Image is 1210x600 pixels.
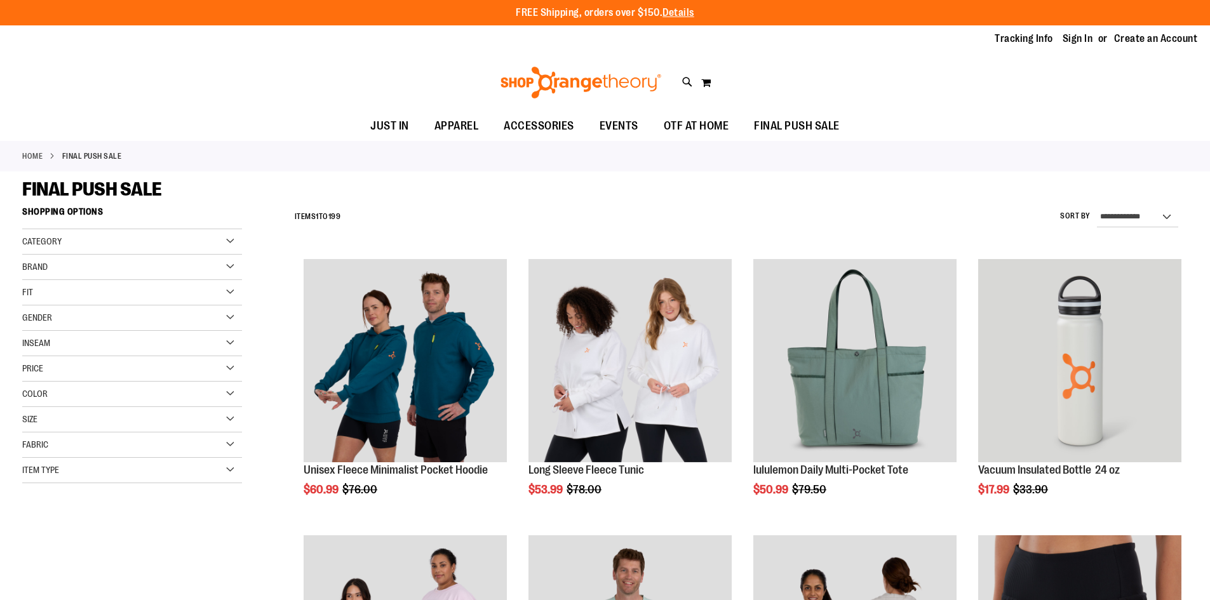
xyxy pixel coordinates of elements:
[22,236,62,246] span: Category
[528,259,732,464] a: Product image for Fleece Long Sleeve
[22,414,37,424] span: Size
[22,178,162,200] span: FINAL PUSH SALE
[304,463,488,476] a: Unisex Fleece Minimalist Pocket Hoodie
[978,259,1181,462] img: Vacuum Insulated Bottle 24 oz
[304,259,507,462] img: Unisex Fleece Minimalist Pocket Hoodie
[662,7,694,18] a: Details
[978,483,1011,496] span: $17.99
[528,463,644,476] a: Long Sleeve Fleece Tunic
[491,112,587,141] a: ACCESSORIES
[753,259,957,462] img: lululemon Daily Multi-Pocket Tote
[972,253,1188,528] div: product
[22,439,48,450] span: Fabric
[516,6,694,20] p: FREE Shipping, orders over $150.
[600,112,638,140] span: EVENTS
[304,483,340,496] span: $60.99
[22,287,33,297] span: Fit
[499,67,663,98] img: Shop Orangetheory
[528,259,732,462] img: Product image for Fleece Long Sleeve
[22,363,43,373] span: Price
[504,112,574,140] span: ACCESSORIES
[753,259,957,464] a: lululemon Daily Multi-Pocket Tote
[587,112,651,141] a: EVENTS
[978,463,1120,476] a: Vacuum Insulated Bottle 24 oz
[22,389,48,399] span: Color
[22,150,43,162] a: Home
[753,483,790,496] span: $50.99
[651,112,742,141] a: OTF AT HOME
[22,201,242,229] strong: Shopping Options
[567,483,603,496] span: $78.00
[1114,32,1198,46] a: Create an Account
[792,483,828,496] span: $79.50
[22,465,59,475] span: Item Type
[528,483,565,496] span: $53.99
[295,207,341,227] h2: Items to
[342,483,379,496] span: $76.00
[370,112,409,140] span: JUST IN
[1063,32,1093,46] a: Sign In
[22,312,52,323] span: Gender
[741,112,852,140] a: FINAL PUSH SALE
[328,212,341,221] span: 199
[434,112,479,140] span: APPAREL
[753,463,908,476] a: lululemon Daily Multi-Pocket Tote
[22,338,50,348] span: Inseam
[978,259,1181,464] a: Vacuum Insulated Bottle 24 oz
[62,150,122,162] strong: FINAL PUSH SALE
[664,112,729,140] span: OTF AT HOME
[747,253,963,528] div: product
[754,112,840,140] span: FINAL PUSH SALE
[1060,211,1091,222] label: Sort By
[995,32,1053,46] a: Tracking Info
[22,262,48,272] span: Brand
[304,259,507,464] a: Unisex Fleece Minimalist Pocket Hoodie
[358,112,422,141] a: JUST IN
[297,253,513,528] div: product
[1013,483,1050,496] span: $33.90
[422,112,492,141] a: APPAREL
[316,212,319,221] span: 1
[522,253,738,528] div: product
